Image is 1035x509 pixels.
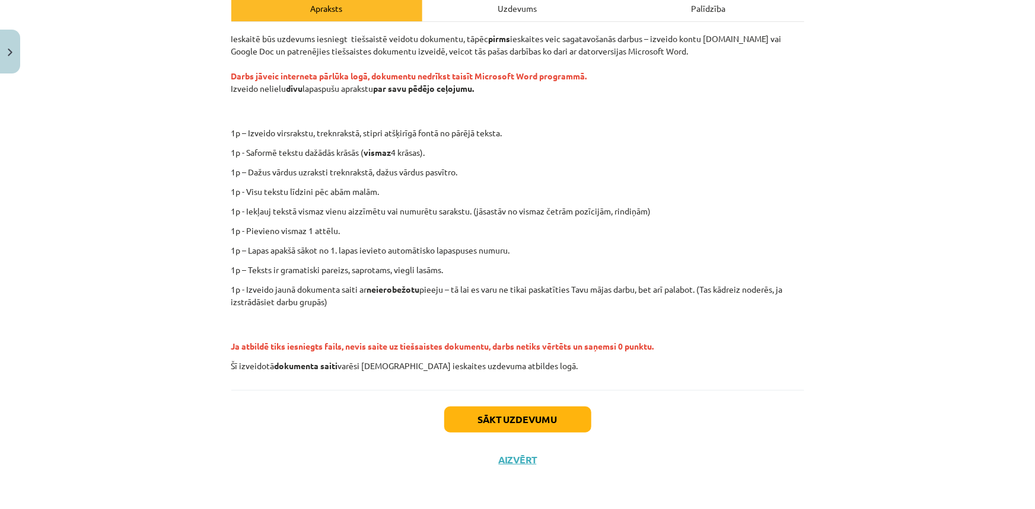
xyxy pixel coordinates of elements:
[231,360,804,372] p: Šī izveidotā varēsi [DEMOGRAPHIC_DATA] ieskaites uzdevuma atbildes logā.
[495,454,540,466] button: Aizvērt
[231,341,654,351] span: Ja atbildē tiks iesniegts fails, nevis saite uz tiešsaistes dokumentu, darbs netiks vērtēts un sa...
[444,406,591,433] button: Sākt uzdevumu
[231,71,587,81] strong: Darbs jāveic interneta pārlūka logā, dokumentu nedrīkst taisīt Microsoft Word programmā.
[231,33,804,120] p: Ieskaitē būs uzdevums iesniegt tiešsaistē veidotu dokumentu, tāpēc ieskaites veic sagatavošanās d...
[231,264,804,276] p: 1p – Teksts ir gramatiski pareizs, saprotams, viegli lasāms.
[231,146,804,159] p: 1p - Saformē tekstu dažādās krāsās ( 4 krāsas).
[489,33,511,44] strong: pirms
[275,360,338,371] strong: dokumenta saiti
[8,49,12,56] img: icon-close-lesson-0947bae3869378f0d4975bcd49f059093ad1ed9edebbc8119c70593378902aed.svg
[231,244,804,257] p: 1p – Lapas apakšā sākot no 1. lapas ievieto automātisko lapaspuses numuru.
[231,166,804,178] p: 1p – Dažus vārdus uzraksti treknrakstā, dažus vārdus pasvītro.
[374,83,474,94] strong: par savu pēdējo ceļojumu.
[231,185,804,198] p: 1p - Visu tekstu līdzini pēc abām malām.
[231,225,804,237] p: 1p - Pievieno vismaz 1 attēlu.
[231,205,804,217] p: 1p - Iekļauj tekstā vismaz vienu aizzīmētu vai numurētu sarakstu. (jāsastāv no vismaz četrām pozī...
[286,83,303,94] strong: divu
[298,127,816,139] p: 1p – Izveido virsrakstu, treknrakstā, stipri atšķirīgā fontā no pārējā teksta.
[364,147,391,158] strong: vismaz
[231,283,804,308] p: 1p - Izveido jaunā dokumenta saiti ar pieeju – tā lai es varu ne tikai paskatīties Tavu mājas dar...
[367,284,420,294] strong: neierobežotu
